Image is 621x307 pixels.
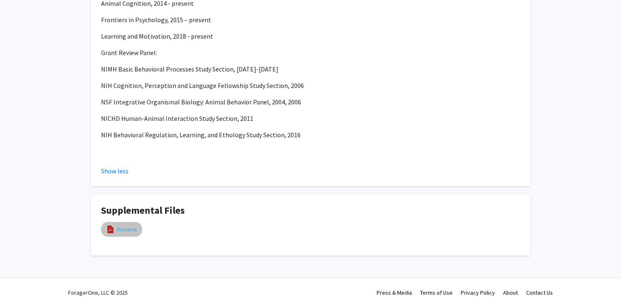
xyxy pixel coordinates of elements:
p: Learning and Motivation, 2018 - present [101,31,520,41]
p: Frontiers in Psychology, 2015 – present [101,15,520,25]
p: NIH Behavioral Regulation, Learning, and Ethology Study Section, 2016 [101,130,520,140]
a: About [503,289,518,296]
p: NSF Integrative Organismal Biology: Animal Behavior Panel, 2004, 2006 [101,97,520,107]
a: Privacy Policy [461,289,495,296]
p: NIMH Basic Behavioral Processes Study Section, [DATE]-[DATE] [101,64,520,74]
iframe: Chat [6,270,35,301]
p: Grant Review Panel: [101,48,520,58]
a: Resume [117,225,137,234]
a: Press & Media [377,289,412,296]
a: Contact Us [526,289,553,296]
a: Terms of Use [420,289,453,296]
h4: Supplemental Files [101,205,520,217]
p: NICHD Human-Animal Interaction Study Section, 2011 [101,113,520,123]
p: NIH Cognition, Perception and Language Fellowship Study Section, 2006 [101,81,520,90]
div: ForagerOne, LLC © 2025 [68,278,128,307]
button: Show less [101,166,129,176]
img: pdf_icon.png [106,225,115,234]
